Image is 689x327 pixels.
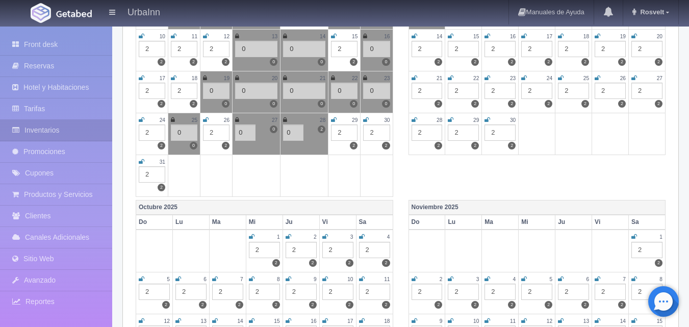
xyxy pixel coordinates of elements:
small: 5 [550,276,553,282]
label: 2 [581,100,589,108]
label: 0 [350,100,358,108]
div: 2 [448,41,479,57]
small: 16 [311,318,316,324]
div: 0 [235,41,277,57]
label: 2 [471,58,479,66]
label: 2 [508,58,516,66]
small: 11 [192,34,197,39]
small: 29 [352,117,358,123]
label: 2 [272,301,280,309]
small: 20 [657,34,662,39]
small: 2 [440,276,443,282]
small: 17 [547,34,552,39]
label: 2 [158,58,165,66]
label: 2 [655,259,662,267]
small: 23 [510,76,516,81]
div: 2 [521,41,552,57]
div: 2 [631,284,662,300]
label: 2 [346,259,353,267]
div: 0 [171,124,197,141]
small: 27 [272,117,277,123]
small: 7 [240,276,243,282]
small: 8 [659,276,662,282]
label: 2 [435,58,442,66]
label: 2 [199,301,207,309]
label: 2 [618,100,626,108]
div: 2 [448,124,479,141]
img: Getabed [56,10,92,17]
label: 2 [190,58,197,66]
small: 28 [320,117,325,123]
div: 2 [558,83,589,99]
div: 0 [363,41,390,57]
div: 2 [212,284,243,300]
th: Mi [246,215,283,230]
small: 3 [350,234,353,240]
div: 2 [139,124,165,141]
div: 2 [175,284,207,300]
label: 2 [618,301,626,309]
label: 2 [508,301,516,309]
small: 18 [384,318,390,324]
div: 0 [363,83,390,99]
label: 0 [270,100,277,108]
small: 15 [352,34,358,39]
label: 2 [435,142,442,149]
div: 2 [331,41,358,57]
div: 2 [448,83,479,99]
small: 17 [160,76,165,81]
div: 2 [521,284,552,300]
label: 2 [236,301,243,309]
div: 2 [139,284,170,300]
th: Vi [592,215,629,230]
label: 2 [222,58,229,66]
label: 2 [318,125,325,133]
small: 14 [320,34,325,39]
label: 2 [350,142,358,149]
label: 2 [581,301,589,309]
th: Sa [356,215,393,230]
th: Vi [319,215,356,230]
label: 2 [382,301,390,309]
div: 2 [558,41,589,57]
small: 19 [224,76,229,81]
th: Ma [209,215,246,230]
div: 2 [412,284,443,300]
th: Ju [283,215,319,230]
label: 2 [618,58,626,66]
small: 24 [547,76,552,81]
small: 20 [272,76,277,81]
div: 2 [249,242,280,258]
small: 4 [387,234,390,240]
label: 2 [272,259,280,267]
label: 2 [190,100,197,108]
label: 2 [309,259,317,267]
div: 2 [331,124,358,141]
small: 30 [384,117,390,123]
div: 2 [558,284,589,300]
span: Rosvelt [637,8,664,16]
small: 1 [277,234,280,240]
div: 2 [521,83,552,99]
small: 30 [510,117,516,123]
div: 2 [322,284,353,300]
div: 2 [448,284,479,300]
div: 0 [283,41,325,57]
img: Getabed [31,3,51,23]
small: 10 [160,34,165,39]
label: 0 [318,58,325,66]
div: 0 [235,83,277,99]
small: 4 [513,276,516,282]
div: 2 [286,242,317,258]
div: 2 [484,83,516,99]
label: 2 [545,100,552,108]
label: 2 [655,58,662,66]
label: 2 [508,100,516,108]
div: 2 [322,242,353,258]
label: 2 [158,142,165,149]
small: 17 [347,318,353,324]
div: 2 [139,166,165,183]
small: 25 [583,76,589,81]
div: 2 [359,242,390,258]
label: 2 [655,100,662,108]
